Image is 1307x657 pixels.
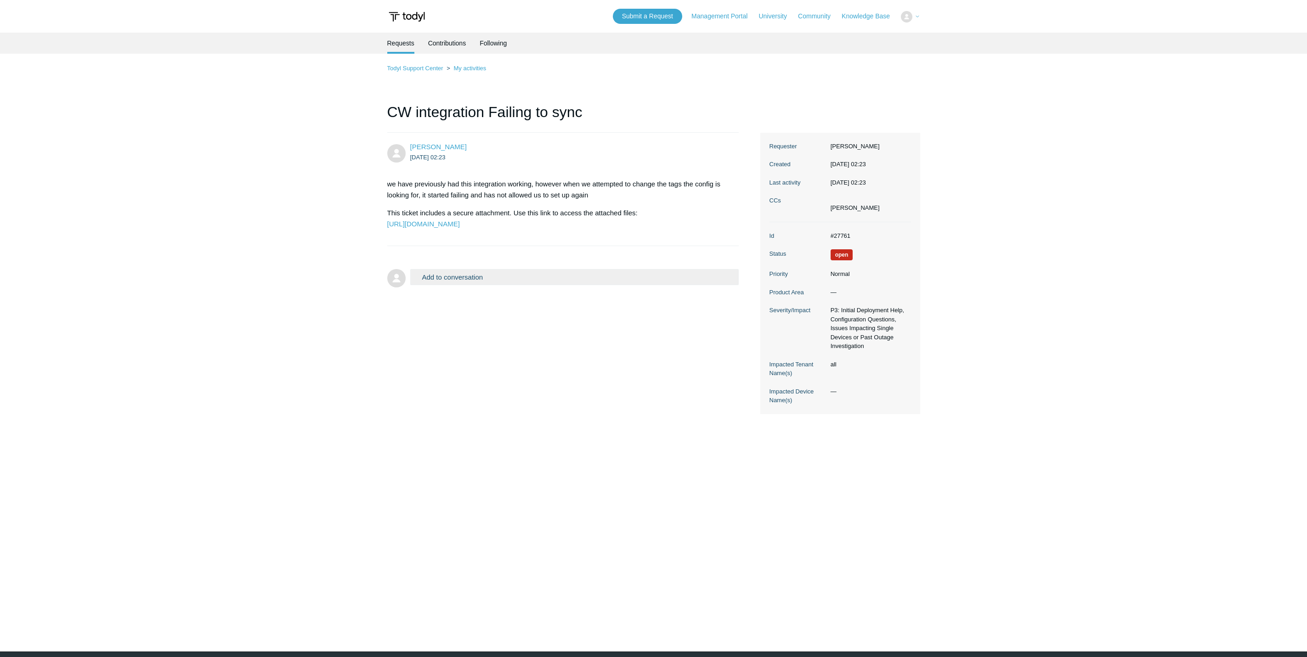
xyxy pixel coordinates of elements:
dt: Product Area [769,288,826,297]
dd: Normal [826,270,911,279]
dd: #27761 [826,231,911,241]
h1: CW integration Failing to sync [387,101,739,133]
li: Requests [387,33,414,54]
button: Add to conversation [410,269,739,285]
dt: Impacted Tenant Name(s) [769,360,826,378]
dt: Id [769,231,826,241]
dd: — [826,387,911,396]
p: we have previously had this integration working, however when we attempted to change the tags the... [387,179,730,201]
a: [URL][DOMAIN_NAME] [387,220,460,228]
dt: Last activity [769,178,826,187]
dt: CCs [769,196,826,205]
li: My activities [445,65,486,72]
dd: [PERSON_NAME] [826,142,911,151]
p: This ticket includes a secure attachment. Use this link to access the attached files: [387,208,730,230]
a: [PERSON_NAME] [410,143,467,151]
a: My activities [453,65,486,72]
time: 2025-08-29T02:23:51+00:00 [831,179,866,186]
dt: Priority [769,270,826,279]
span: Edward Tanase [410,143,467,151]
li: Todyl Support Center [387,65,445,72]
dt: Status [769,249,826,258]
li: Aaron Argiropoulos [831,203,880,213]
a: Contributions [428,33,466,54]
a: Knowledge Base [842,11,899,21]
span: We are working on a response for you [831,249,853,260]
a: University [758,11,796,21]
dd: P3: Initial Deployment Help, Configuration Questions, Issues Impacting Single Devices or Past Out... [826,306,911,351]
dd: — [826,288,911,297]
dd: all [826,360,911,369]
dt: Created [769,160,826,169]
a: Submit a Request [613,9,682,24]
img: Todyl Support Center Help Center home page [387,8,426,25]
a: Management Portal [691,11,757,21]
time: 2025-08-29T02:23:51+00:00 [831,161,866,168]
a: Following [480,33,507,54]
dt: Impacted Device Name(s) [769,387,826,405]
dt: Requester [769,142,826,151]
time: 2025-08-29T02:23:51Z [410,154,446,161]
a: Todyl Support Center [387,65,443,72]
dt: Severity/Impact [769,306,826,315]
a: Community [798,11,840,21]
